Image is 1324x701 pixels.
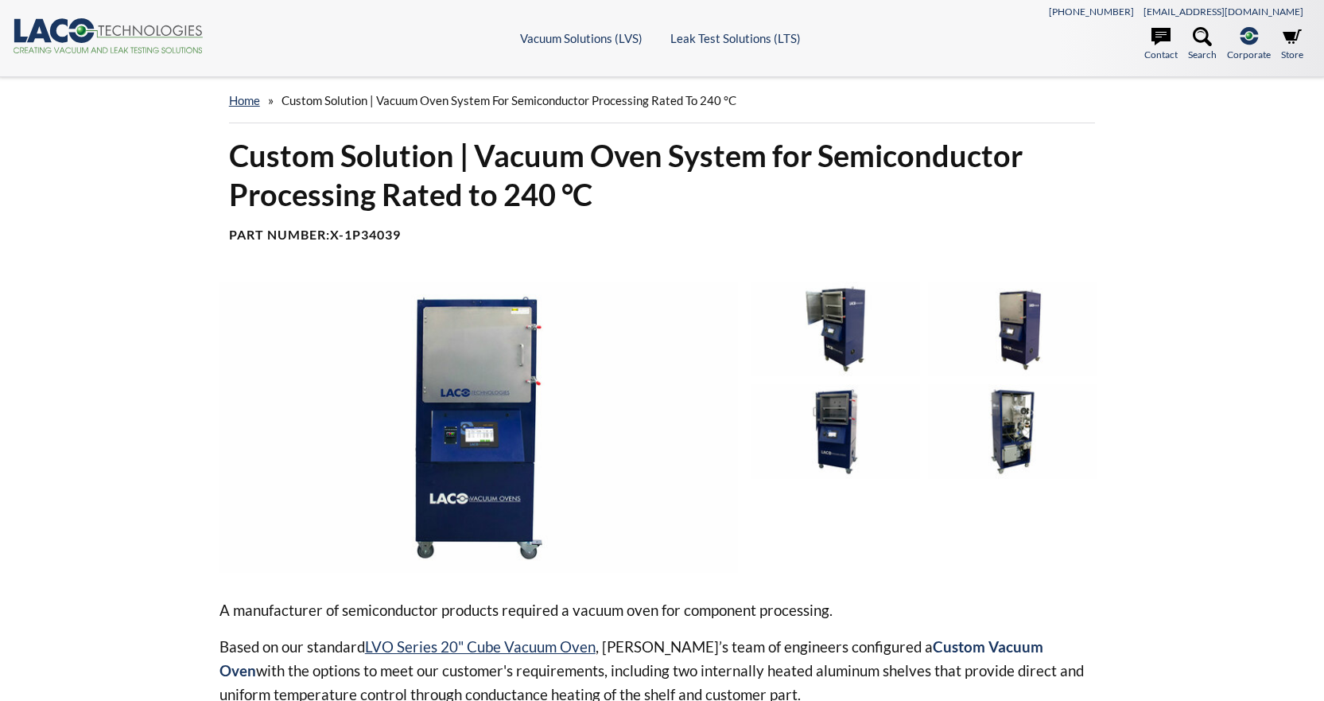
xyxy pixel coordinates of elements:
[219,282,738,573] img: Custom Vacuum Oven, front view
[751,282,920,376] img: Custom Vacuum Oven, angled view chamber door open
[1281,27,1303,62] a: Store
[330,227,401,242] b: X-1P34039
[365,637,596,656] a: LVO Series 20" Cube Vacuum Oven
[1144,27,1178,62] a: Contact
[1227,47,1271,62] span: Corporate
[751,384,920,479] img: Custom Vacuum Oven, front view chamber door open
[1049,6,1134,18] a: [PHONE_NUMBER]
[281,93,736,107] span: Custom Solution | Vacuum Oven System for Semiconductor Processing Rated to 240 °C
[219,598,1105,622] p: A manufacturer of semiconductor products required a vacuum oven for component processing.
[1143,6,1303,18] a: [EMAIL_ADDRESS][DOMAIN_NAME]
[670,31,801,45] a: Leak Test Solutions (LTS)
[1188,27,1217,62] a: Search
[520,31,643,45] a: Vacuum Solutions (LVS)
[928,384,1097,479] img: Custom Vacuum Oven, rear view
[928,282,1097,376] img: Custom Vacuum Oven, angled view
[229,93,260,107] a: home
[229,136,1096,215] h1: Custom Solution | Vacuum Oven System for Semiconductor Processing Rated to 240 °C
[229,227,1096,243] h4: Part Number:
[229,78,1096,123] div: »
